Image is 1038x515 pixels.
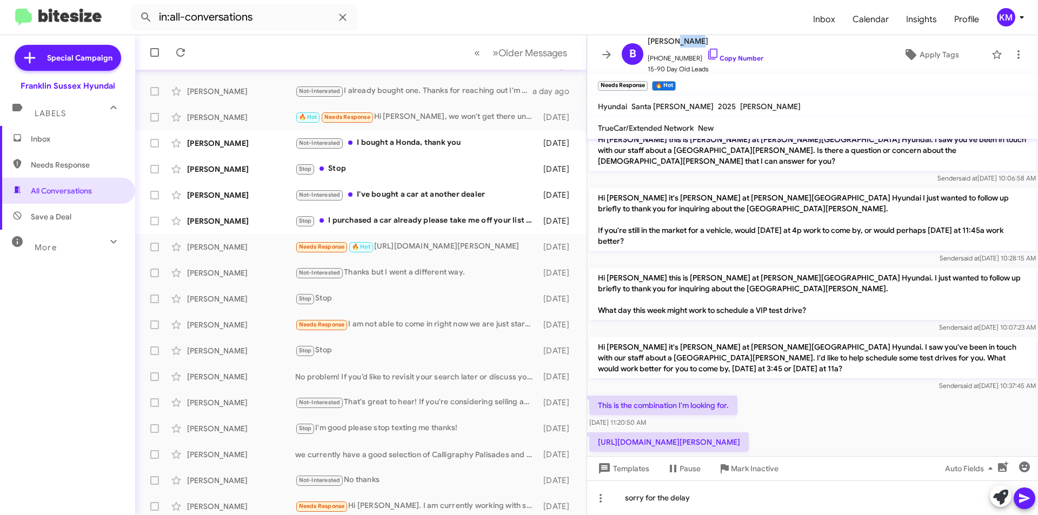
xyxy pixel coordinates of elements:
[538,216,578,226] div: [DATE]
[295,189,538,201] div: I've bought a car at another dealer
[538,138,578,149] div: [DATE]
[538,371,578,382] div: [DATE]
[468,42,574,64] nav: Page navigation example
[997,8,1015,26] div: KM
[187,345,295,356] div: [PERSON_NAME]
[538,190,578,200] div: [DATE]
[299,113,317,121] span: 🔥 Hot
[897,4,946,35] a: Insights
[939,382,1036,390] span: Sender [DATE] 10:37:45 AM
[498,47,567,59] span: Older Messages
[324,113,370,121] span: Needs Response
[35,109,66,118] span: Labels
[474,46,480,59] span: «
[875,45,986,64] button: Apply Tags
[295,474,538,486] div: No thanks
[946,4,988,35] a: Profile
[648,64,763,75] span: 15-90 Day Old Leads
[299,139,341,146] span: Not-Interested
[299,477,341,484] span: Not-Interested
[295,292,538,305] div: Stop
[538,164,578,175] div: [DATE]
[295,163,538,175] div: Stop
[295,449,538,460] div: we currently have a good selection of Calligraphy Palisades and some amazing deals on the 2025 ni...
[804,4,844,35] a: Inbox
[299,321,345,328] span: Needs Response
[299,88,341,95] span: Not-Interested
[295,422,538,434] div: I'm good please stop texting me thanks!
[47,52,112,63] span: Special Campaign
[959,174,977,182] span: said at
[596,459,649,478] span: Templates
[295,111,538,123] div: Hi [PERSON_NAME], we won't get there until 2:30 just to give you a heads up
[538,319,578,330] div: [DATE]
[187,293,295,304] div: [PERSON_NAME]
[295,215,538,227] div: I purchased a car already please take me off your list please
[533,86,578,97] div: a day ago
[35,243,57,252] span: More
[295,266,538,279] div: Thanks but I went a different way.
[295,396,538,409] div: That's great to hear! If you're considering selling another vehicle, we can help. Let me know whe...
[631,102,714,111] span: Santa [PERSON_NAME]
[652,81,675,91] small: 🔥 Hot
[295,85,533,97] div: I already bought one. Thanks for reaching out I'm set.
[295,344,538,357] div: Stop
[299,295,312,302] span: Stop
[31,159,123,170] span: Needs Response
[21,81,115,91] div: Franklin Sussex Hyundai
[936,459,1006,478] button: Auto Fields
[15,45,121,71] a: Special Campaign
[709,459,787,478] button: Mark Inactive
[698,123,714,133] span: New
[680,459,701,478] span: Pause
[31,133,123,144] span: Inbox
[589,396,737,415] p: This is the combination I'm looking for.
[187,164,295,175] div: [PERSON_NAME]
[187,242,295,252] div: [PERSON_NAME]
[31,185,92,196] span: All Conversations
[299,425,312,432] span: Stop
[131,4,358,30] input: Search
[486,42,574,64] button: Next
[937,174,1036,182] span: Sender [DATE] 10:06:58 AM
[960,382,979,390] span: said at
[187,267,295,278] div: [PERSON_NAME]
[299,503,345,510] span: Needs Response
[598,123,694,133] span: TrueCar/Extended Network
[589,130,1036,171] p: Hi [PERSON_NAME] this is [PERSON_NAME] at [PERSON_NAME][GEOGRAPHIC_DATA] Hyundai. I saw you've be...
[538,475,578,486] div: [DATE]
[629,45,636,63] span: B
[31,211,71,222] span: Save a Deal
[945,459,997,478] span: Auto Fields
[295,240,538,253] div: [URL][DOMAIN_NAME][PERSON_NAME]
[187,475,295,486] div: [PERSON_NAME]
[589,418,646,426] span: [DATE] 11:20:50 AM
[295,318,538,331] div: I am not able to come in right now we are just starting to look for something for our daughter it...
[538,293,578,304] div: [DATE]
[648,48,763,64] span: [PHONE_NUMBER]
[352,243,370,250] span: 🔥 Hot
[187,449,295,460] div: [PERSON_NAME]
[187,112,295,123] div: [PERSON_NAME]
[295,371,538,382] div: No problem! If you’d like to revisit your search later or discuss your vehicle's value, feel free...
[299,347,312,354] span: Stop
[187,190,295,200] div: [PERSON_NAME]
[961,254,980,262] span: said at
[589,268,1036,320] p: Hi [PERSON_NAME] this is [PERSON_NAME] at [PERSON_NAME][GEOGRAPHIC_DATA] Hyundai. I just wanted t...
[493,46,498,59] span: »
[299,217,312,224] span: Stop
[844,4,897,35] a: Calendar
[187,138,295,149] div: [PERSON_NAME]
[538,397,578,408] div: [DATE]
[740,102,801,111] span: [PERSON_NAME]
[707,54,763,62] a: Copy Number
[658,459,709,478] button: Pause
[587,459,658,478] button: Templates
[988,8,1026,26] button: KM
[587,480,1038,515] div: sorry for the delay
[299,165,312,172] span: Stop
[538,242,578,252] div: [DATE]
[468,42,487,64] button: Previous
[187,371,295,382] div: [PERSON_NAME]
